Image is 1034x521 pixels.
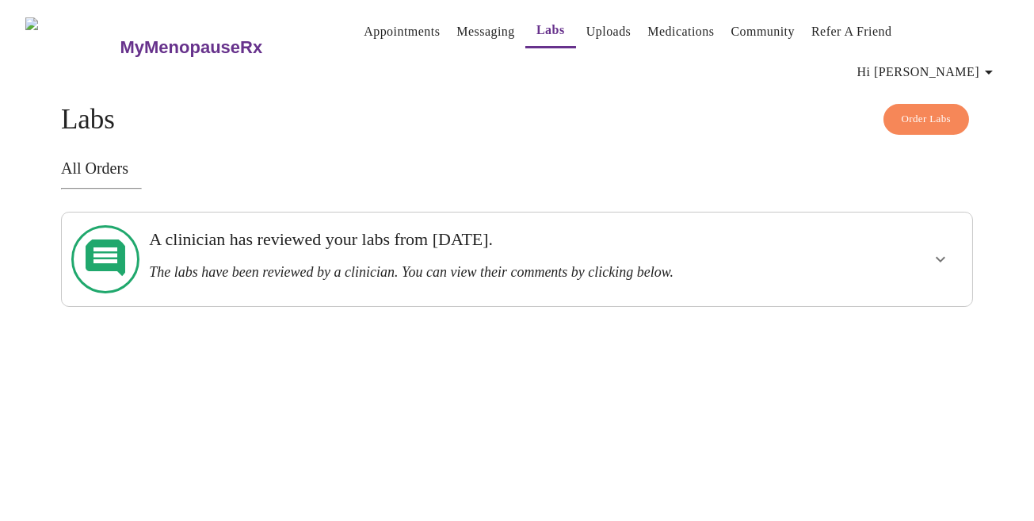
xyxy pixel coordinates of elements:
h3: MyMenopauseRx [120,37,262,58]
h3: A clinician has reviewed your labs from [DATE]. [149,229,797,250]
button: show more [921,240,960,278]
h4: Labs [61,104,973,136]
a: Labs [536,19,565,41]
a: Messaging [456,21,514,43]
button: Community [724,16,801,48]
a: Uploads [586,21,631,43]
a: Appointments [364,21,440,43]
h3: All Orders [61,159,973,178]
a: Refer a Friend [811,21,892,43]
button: Messaging [450,16,521,48]
a: Community [731,21,795,43]
button: Appointments [357,16,446,48]
a: MyMenopauseRx [118,20,326,75]
span: Order Labs [902,110,952,128]
h3: The labs have been reviewed by a clinician. You can view their comments by clicking below. [149,264,797,281]
button: Labs [525,14,576,48]
button: Uploads [580,16,638,48]
a: Medications [647,21,714,43]
button: Medications [641,16,720,48]
img: MyMenopauseRx Logo [25,17,118,77]
button: Order Labs [883,104,970,135]
span: Hi [PERSON_NAME] [857,61,998,83]
button: Refer a Friend [805,16,899,48]
button: Hi [PERSON_NAME] [851,56,1005,88]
